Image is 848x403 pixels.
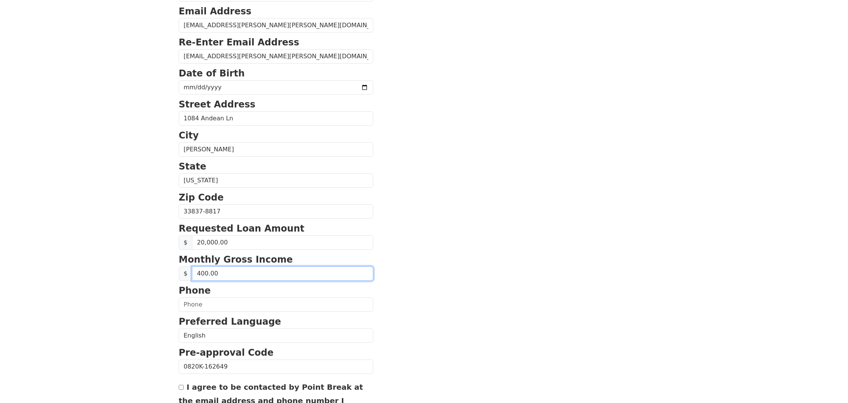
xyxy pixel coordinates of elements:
strong: Date of Birth [179,68,245,79]
strong: City [179,130,199,141]
span: $ [179,266,192,281]
strong: State [179,161,206,172]
input: Re-Enter Email Address [179,49,373,64]
input: Pre-approval Code [179,359,373,374]
strong: Pre-approval Code [179,347,274,358]
input: 0.00 [192,266,373,281]
strong: Requested Loan Amount [179,223,304,234]
input: City [179,142,373,157]
strong: Zip Code [179,192,224,203]
input: Phone [179,297,373,312]
span: $ [179,235,192,250]
input: Street Address [179,111,373,126]
strong: Re-Enter Email Address [179,37,299,48]
p: Monthly Gross Income [179,253,373,266]
input: Email Address [179,18,373,33]
strong: Email Address [179,6,251,17]
strong: Phone [179,285,211,296]
strong: Preferred Language [179,316,281,327]
input: Zip Code [179,204,373,219]
strong: Street Address [179,99,256,110]
input: Requested Loan Amount [192,235,373,250]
